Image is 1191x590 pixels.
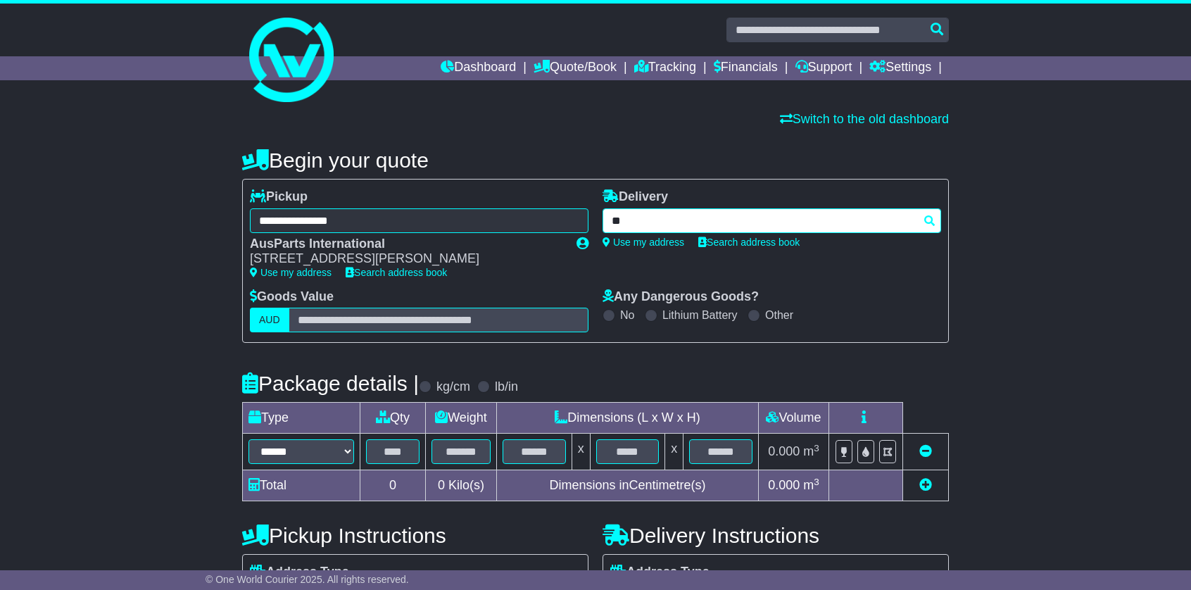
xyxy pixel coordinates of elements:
[803,478,819,492] span: m
[496,403,758,434] td: Dimensions (L x W x H)
[919,478,932,492] a: Add new item
[634,56,696,80] a: Tracking
[242,372,419,395] h4: Package details |
[795,56,852,80] a: Support
[250,189,308,205] label: Pickup
[250,289,334,305] label: Goods Value
[603,524,949,547] h4: Delivery Instructions
[814,477,819,487] sup: 3
[206,574,409,585] span: © One World Courier 2025. All rights reserved.
[495,379,518,395] label: lb/in
[662,308,738,322] label: Lithium Battery
[496,470,758,501] td: Dimensions in Centimetre(s)
[603,289,759,305] label: Any Dangerous Goods?
[803,444,819,458] span: m
[919,444,932,458] a: Remove this item
[436,379,470,395] label: kg/cm
[869,56,931,80] a: Settings
[360,470,426,501] td: 0
[610,565,710,580] label: Address Type
[768,478,800,492] span: 0.000
[698,237,800,248] a: Search address book
[426,470,497,501] td: Kilo(s)
[572,434,590,470] td: x
[243,470,360,501] td: Total
[534,56,617,80] a: Quote/Book
[346,267,447,278] a: Search address book
[714,56,778,80] a: Financials
[765,308,793,322] label: Other
[250,237,562,252] div: AusParts International
[243,403,360,434] td: Type
[441,56,516,80] a: Dashboard
[758,403,828,434] td: Volume
[603,189,668,205] label: Delivery
[665,434,683,470] td: x
[438,478,445,492] span: 0
[250,565,349,580] label: Address Type
[603,237,684,248] a: Use my address
[768,444,800,458] span: 0.000
[426,403,497,434] td: Weight
[360,403,426,434] td: Qty
[250,308,289,332] label: AUD
[780,112,949,126] a: Switch to the old dashboard
[242,524,588,547] h4: Pickup Instructions
[250,251,562,267] div: [STREET_ADDRESS][PERSON_NAME]
[814,443,819,453] sup: 3
[620,308,634,322] label: No
[250,267,332,278] a: Use my address
[603,208,941,233] typeahead: Please provide city
[242,149,949,172] h4: Begin your quote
